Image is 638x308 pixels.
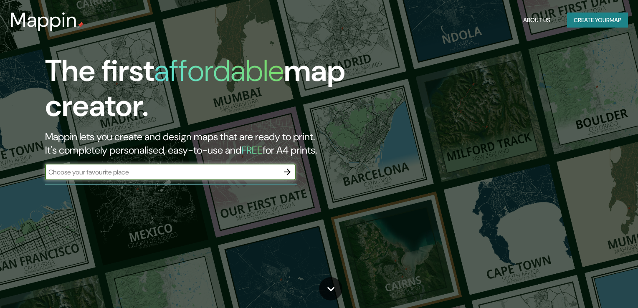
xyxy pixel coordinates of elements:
h5: FREE [241,144,263,157]
input: Choose your favourite place [45,167,279,177]
h1: The first map creator. [45,53,364,130]
img: mappin-pin [77,22,84,28]
h3: Mappin [10,8,77,32]
h1: affordable [154,51,284,90]
h2: Mappin lets you create and design maps that are ready to print. It's completely personalised, eas... [45,130,364,157]
button: Create yourmap [567,13,628,28]
button: About Us [520,13,554,28]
